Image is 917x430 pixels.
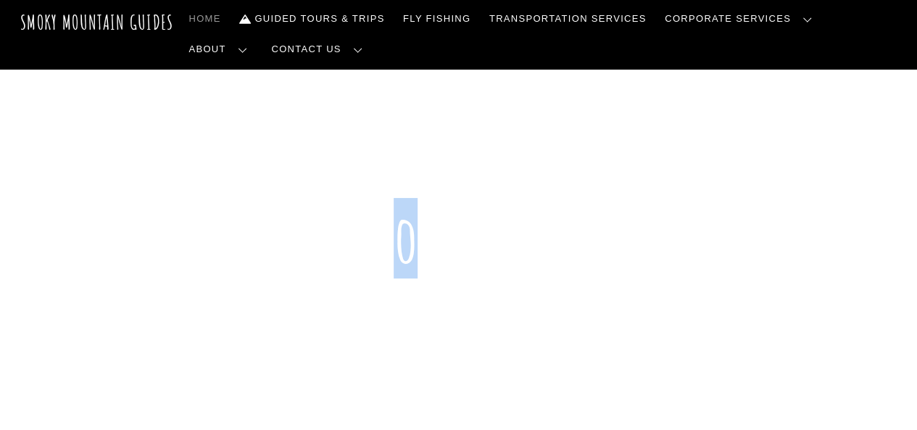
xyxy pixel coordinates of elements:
[233,4,390,34] a: Guided Tours & Trips
[38,270,879,400] span: The ONLY one-stop, full Service Guide Company for the Gatlinburg and [GEOGRAPHIC_DATA] side of th...
[20,10,174,34] a: Smoky Mountain Guides
[266,34,374,65] a: Contact Us
[38,207,879,270] span: Smoky Mountain Guides
[397,4,476,34] a: Fly Fishing
[183,4,227,34] a: Home
[183,34,259,65] a: About
[659,4,823,34] a: Corporate Services
[484,4,652,34] a: Transportation Services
